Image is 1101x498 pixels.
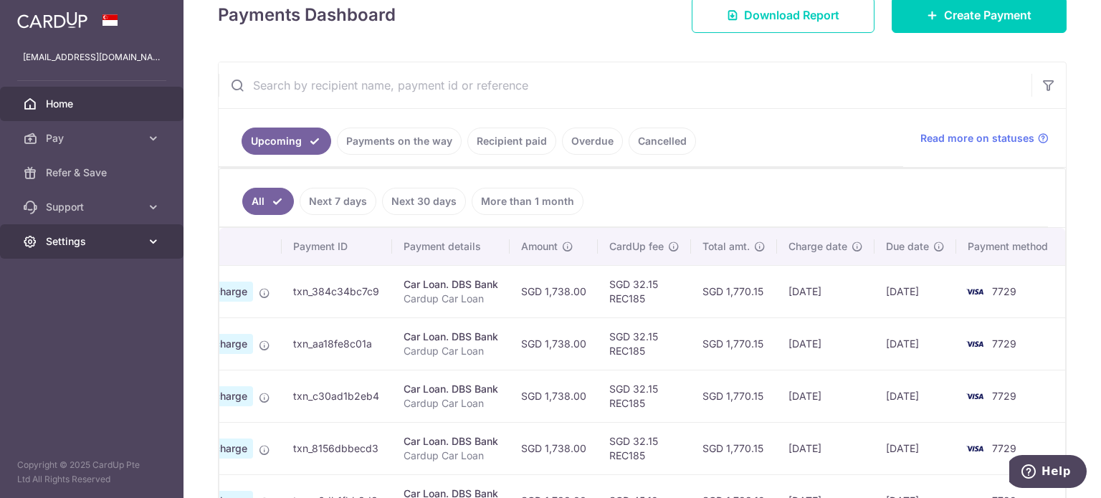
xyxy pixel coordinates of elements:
[510,265,598,317] td: SGD 1,738.00
[282,265,392,317] td: txn_384c34bc7c9
[472,188,583,215] a: More than 1 month
[956,228,1065,265] th: Payment method
[404,434,498,449] div: Car Loan. DBS Bank
[282,317,392,370] td: txn_aa18fe8c01a
[46,200,140,214] span: Support
[992,442,1016,454] span: 7729
[404,449,498,463] p: Cardup Car Loan
[219,62,1031,108] input: Search by recipient name, payment id or reference
[510,370,598,422] td: SGD 1,738.00
[609,239,664,254] span: CardUp fee
[404,344,498,358] p: Cardup Car Loan
[218,2,396,28] h4: Payments Dashboard
[300,188,376,215] a: Next 7 days
[46,131,140,145] span: Pay
[961,283,989,300] img: Bank Card
[777,265,874,317] td: [DATE]
[777,370,874,422] td: [DATE]
[23,50,161,64] p: [EMAIL_ADDRESS][DOMAIN_NAME]
[337,128,462,155] a: Payments on the way
[777,422,874,474] td: [DATE]
[46,97,140,111] span: Home
[598,317,691,370] td: SGD 32.15 REC185
[46,234,140,249] span: Settings
[961,440,989,457] img: Bank Card
[404,382,498,396] div: Car Loan. DBS Bank
[404,292,498,306] p: Cardup Car Loan
[992,285,1016,297] span: 7729
[944,6,1031,24] span: Create Payment
[562,128,623,155] a: Overdue
[404,277,498,292] div: Car Loan. DBS Bank
[282,370,392,422] td: txn_c30ad1b2eb4
[282,422,392,474] td: txn_8156dbbecd3
[17,11,87,29] img: CardUp
[886,239,929,254] span: Due date
[874,265,956,317] td: [DATE]
[920,131,1034,145] span: Read more on statuses
[242,188,294,215] a: All
[788,239,847,254] span: Charge date
[598,422,691,474] td: SGD 32.15 REC185
[598,370,691,422] td: SGD 32.15 REC185
[404,396,498,411] p: Cardup Car Loan
[702,239,750,254] span: Total amt.
[691,317,777,370] td: SGD 1,770.15
[874,370,956,422] td: [DATE]
[691,422,777,474] td: SGD 1,770.15
[777,317,874,370] td: [DATE]
[992,337,1016,350] span: 7729
[1009,455,1087,491] iframe: Opens a widget where you can find more information
[691,265,777,317] td: SGD 1,770.15
[629,128,696,155] a: Cancelled
[920,131,1049,145] a: Read more on statuses
[691,370,777,422] td: SGD 1,770.15
[510,422,598,474] td: SGD 1,738.00
[242,128,331,155] a: Upcoming
[467,128,556,155] a: Recipient paid
[874,317,956,370] td: [DATE]
[874,422,956,474] td: [DATE]
[46,166,140,180] span: Refer & Save
[404,330,498,344] div: Car Loan. DBS Bank
[510,317,598,370] td: SGD 1,738.00
[282,228,392,265] th: Payment ID
[382,188,466,215] a: Next 30 days
[744,6,839,24] span: Download Report
[992,390,1016,402] span: 7729
[598,265,691,317] td: SGD 32.15 REC185
[961,335,989,353] img: Bank Card
[521,239,558,254] span: Amount
[961,388,989,405] img: Bank Card
[392,228,510,265] th: Payment details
